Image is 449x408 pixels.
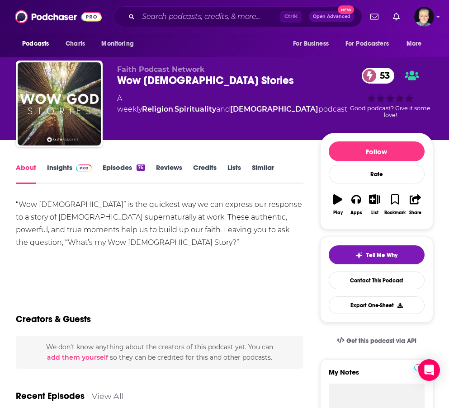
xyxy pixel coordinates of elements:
[46,343,273,361] span: We don't know anything about the creators of this podcast yet . You can so they can be credited f...
[371,68,394,84] span: 53
[293,38,329,50] span: For Business
[117,65,205,74] span: Faith Podcast Network
[175,105,216,113] a: Spirituality
[346,337,416,345] span: Get this podcast via API
[329,245,425,264] button: tell me why sparkleTell Me Why
[418,359,440,381] div: Open Intercom Messenger
[47,354,108,361] button: add them yourself
[347,188,366,221] button: Apps
[230,105,318,113] a: [DEMOGRAPHIC_DATA]
[18,62,101,145] img: Wow God Stories
[329,141,425,161] button: Follow
[330,330,424,352] a: Get this podcast via API
[252,163,274,184] a: Similar
[313,14,350,19] span: Open Advanced
[22,38,49,50] span: Podcasts
[384,210,406,216] div: Bookmark
[76,164,92,172] img: Podchaser Pro
[137,164,145,171] div: 76
[367,9,382,24] a: Show notifications dropdown
[406,38,422,50] span: More
[409,210,421,216] div: Share
[329,272,425,289] a: Contact This Podcast
[16,198,303,249] div: “Wow [DEMOGRAPHIC_DATA]” is the quickest way we can express our response to a story of [DEMOGRAPH...
[16,314,91,325] h2: Creators & Guests
[309,11,354,22] button: Open AdvancedNew
[329,368,425,384] label: My Notes
[347,65,433,121] div: 53Good podcast? Give it some love!
[340,35,402,52] button: open menu
[66,38,85,50] span: Charts
[92,391,124,401] a: View All
[16,163,36,184] a: About
[101,38,133,50] span: Monitoring
[389,9,403,24] a: Show notifications dropdown
[384,188,406,221] button: Bookmark
[216,105,230,113] span: and
[193,163,217,184] a: Credits
[329,296,425,314] button: Export One-Sheet
[350,105,430,118] span: Good podcast? Give it some love!
[280,11,302,23] span: Ctrl K
[47,163,92,184] a: InsightsPodchaser Pro
[355,252,363,259] img: tell me why sparkle
[406,188,425,221] button: Share
[142,105,173,113] a: Religion
[333,210,343,216] div: Play
[362,68,394,84] a: 53
[16,35,61,52] button: open menu
[173,105,175,113] span: ,
[156,163,182,184] a: Reviews
[400,35,433,52] button: open menu
[138,9,280,24] input: Search podcasts, credits, & more...
[117,93,347,115] div: A weekly podcast
[113,6,362,27] div: Search podcasts, credits, & more...
[329,165,425,183] div: Rate
[103,163,145,184] a: Episodes76
[15,8,102,25] img: Podchaser - Follow, Share and Rate Podcasts
[414,7,434,27] button: Show profile menu
[414,362,430,371] a: Pro website
[16,390,85,402] a: Recent Episodes
[287,35,340,52] button: open menu
[95,35,145,52] button: open menu
[345,38,389,50] span: For Podcasters
[414,7,434,27] span: Logged in as JonesLiterary
[414,364,430,371] img: Podchaser Pro
[60,35,90,52] a: Charts
[366,252,397,259] span: Tell Me Why
[371,210,378,216] div: List
[338,5,354,14] span: New
[414,7,434,27] img: User Profile
[365,188,384,221] button: List
[227,163,241,184] a: Lists
[329,188,347,221] button: Play
[350,210,362,216] div: Apps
